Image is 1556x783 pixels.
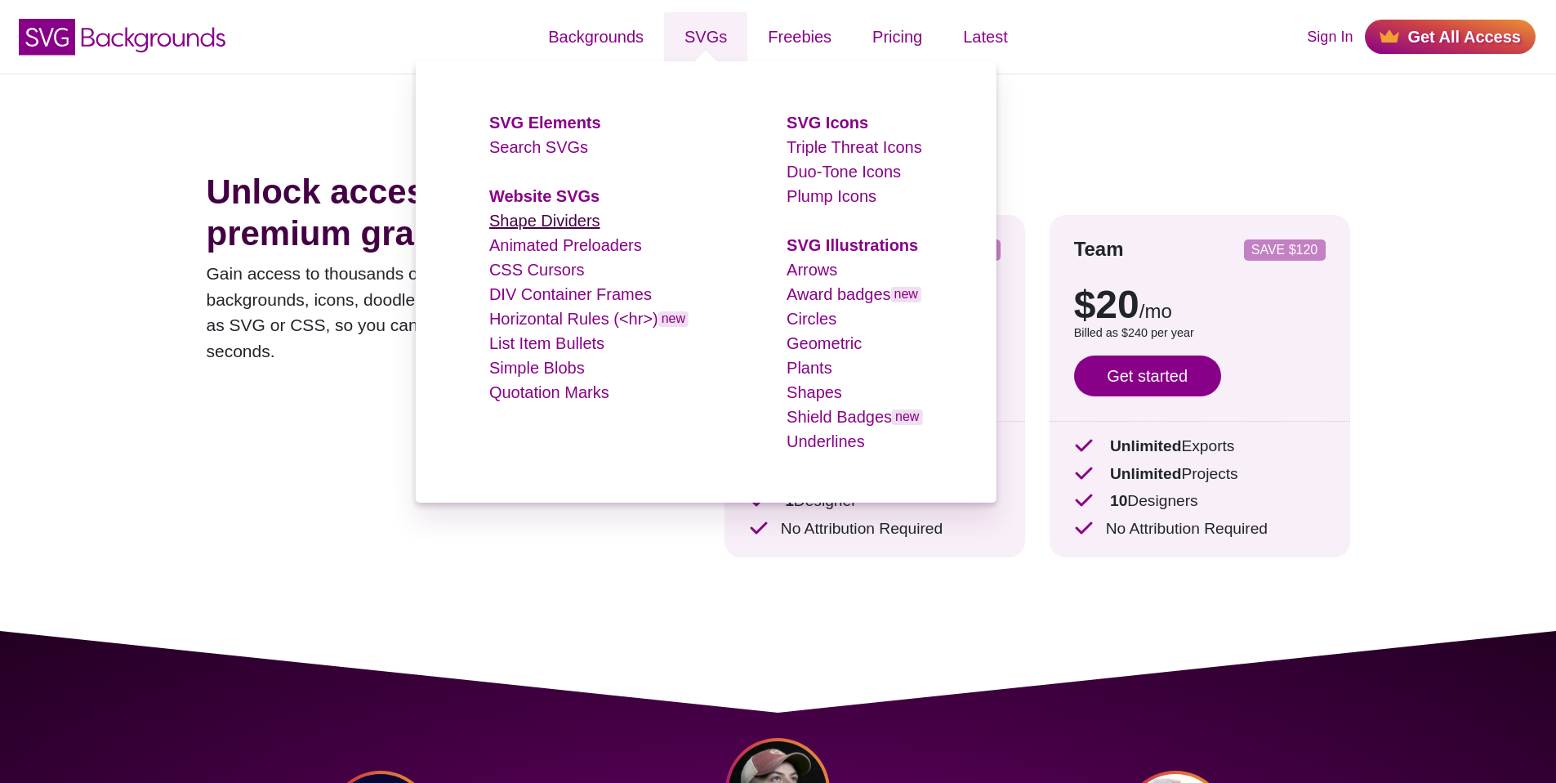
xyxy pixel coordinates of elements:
[787,163,901,181] a: Duo-Tone Icons
[1074,490,1326,513] p: Designers
[489,138,588,156] a: Search SVGs
[489,212,600,230] a: Shape Dividers
[1074,435,1326,459] p: Exports
[787,310,836,328] a: Circles
[749,517,1001,541] p: No Attribution Required
[787,359,832,377] a: Plants
[1074,463,1326,486] p: Projects
[489,334,604,352] a: List Item Bullets
[489,310,689,328] a: Horizontal Rules (<hr>)new
[489,236,642,254] a: Animated Preloaders
[207,261,675,364] p: Gain access to thousands of premium SVGs, including backgrounds, icons, doodles, and more. Everyt...
[1110,465,1181,482] strong: Unlimited
[489,383,609,401] a: Quotation Marks
[787,236,918,254] a: SVG Illustrations
[1074,324,1326,342] p: Billed as $240 per year
[1251,244,1319,257] p: SAVE $120
[787,285,921,303] a: Award badgesnew
[891,287,921,302] span: new
[1074,517,1326,541] p: No Attribution Required
[489,261,585,279] a: CSS Cursors
[787,114,868,132] a: SVG Icons
[787,432,865,450] a: Underlines
[528,12,664,61] a: Backgrounds
[207,172,675,254] h1: Unlock access to all our premium graphics
[787,261,837,279] a: Arrows
[489,187,600,205] a: Website SVGs
[1110,492,1127,509] strong: 10
[787,383,842,401] a: Shapes
[1365,20,1536,54] a: Get All Access
[1110,437,1181,454] strong: Unlimited
[787,138,922,156] a: Triple Threat Icons
[892,409,922,425] span: new
[1139,300,1172,322] span: /mo
[1074,238,1124,260] strong: Team
[1074,285,1326,324] p: $20
[664,12,747,61] a: SVGs
[1307,26,1353,48] a: Sign In
[1074,356,1221,396] a: Get started
[658,311,689,327] span: new
[787,334,862,352] a: Geometric
[787,187,876,205] a: Plump Icons
[852,12,943,61] a: Pricing
[787,408,922,426] a: Shield Badgesnew
[943,12,1028,61] a: Latest
[489,114,601,132] a: SVG Elements
[747,12,852,61] a: Freebies
[489,285,652,303] a: DIV Container Frames
[489,359,585,377] a: Simple Blobs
